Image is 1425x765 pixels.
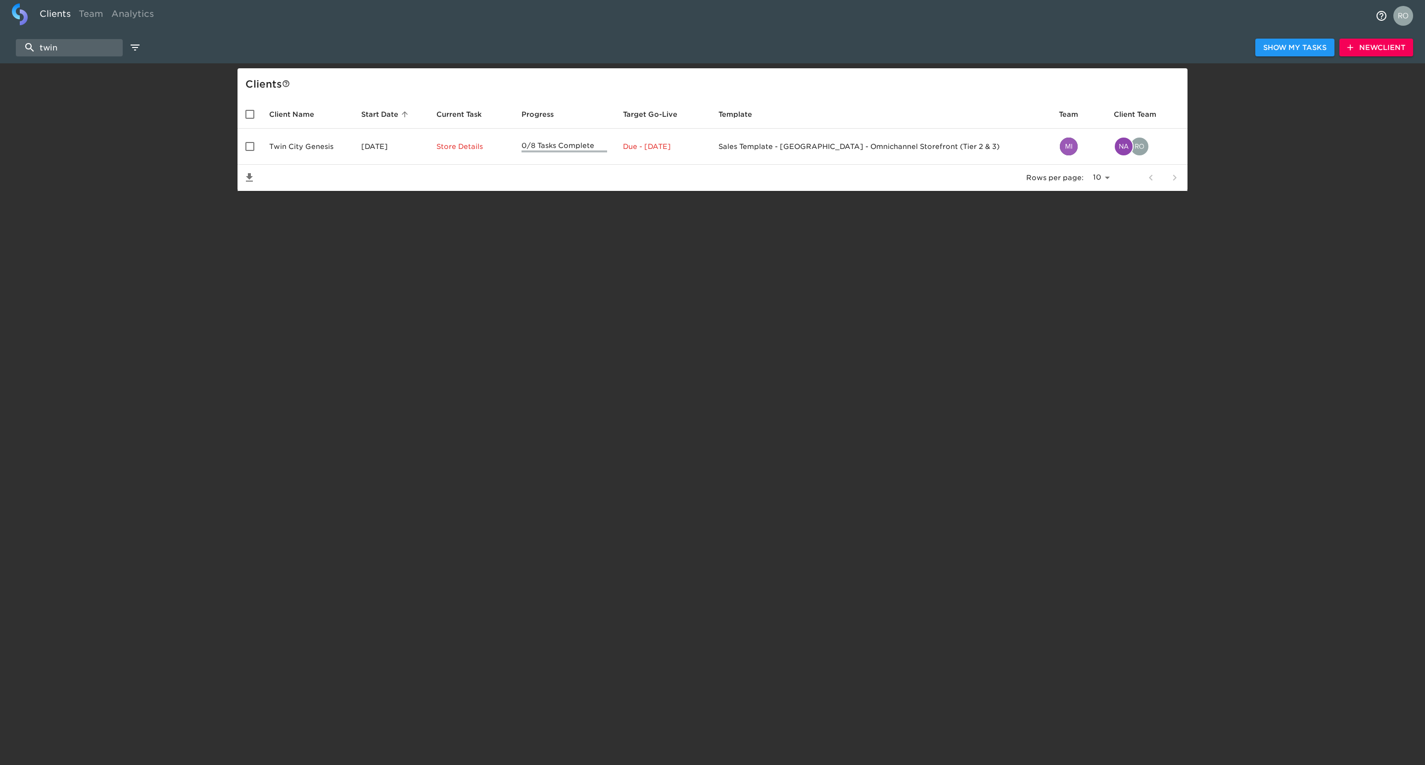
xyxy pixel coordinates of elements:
img: Profile [1393,6,1413,26]
p: Store Details [436,142,506,151]
span: Team [1059,108,1091,120]
span: Client Name [269,108,327,120]
span: New Client [1347,42,1405,54]
button: Show My Tasks [1255,39,1334,57]
p: Due - [DATE] [623,142,703,151]
button: notifications [1370,4,1393,28]
span: Calculated based on the start date and the duration of all Tasks contained in this Hub. [623,108,677,120]
input: search [16,39,123,56]
td: Twin City Genesis [261,129,353,165]
p: Rows per page: [1026,173,1084,183]
td: 0/8 Tasks Complete [514,129,615,165]
div: mia.fisher@cdk.com [1059,137,1098,156]
div: naresh.bodla@cdk.com, rohitvarma.addepalli@cdk.com [1114,137,1180,156]
span: Client Team [1114,108,1169,120]
button: Save List [237,166,261,190]
img: rohitvarma.addepalli@cdk.com [1131,138,1148,155]
a: Clients [36,3,75,28]
div: Client s [245,76,1184,92]
svg: This is a list of all of your clients and clients shared with you [282,80,290,88]
span: Template [718,108,765,120]
span: Start Date [361,108,411,120]
span: Target Go-Live [623,108,690,120]
span: Current Task [436,108,495,120]
img: logo [12,3,28,25]
table: enhanced table [237,100,1187,191]
button: edit [127,39,143,56]
span: Show My Tasks [1263,42,1327,54]
select: rows per page [1088,170,1113,185]
img: naresh.bodla@cdk.com [1115,138,1133,155]
img: mia.fisher@cdk.com [1060,138,1078,155]
span: Progress [522,108,567,120]
a: Analytics [107,3,158,28]
span: This is the next Task in this Hub that should be completed [436,108,482,120]
td: Sales Template - [GEOGRAPHIC_DATA] - Omnichannel Storefront (Tier 2 & 3) [711,129,1051,165]
button: NewClient [1339,39,1413,57]
td: [DATE] [353,129,428,165]
a: Team [75,3,107,28]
